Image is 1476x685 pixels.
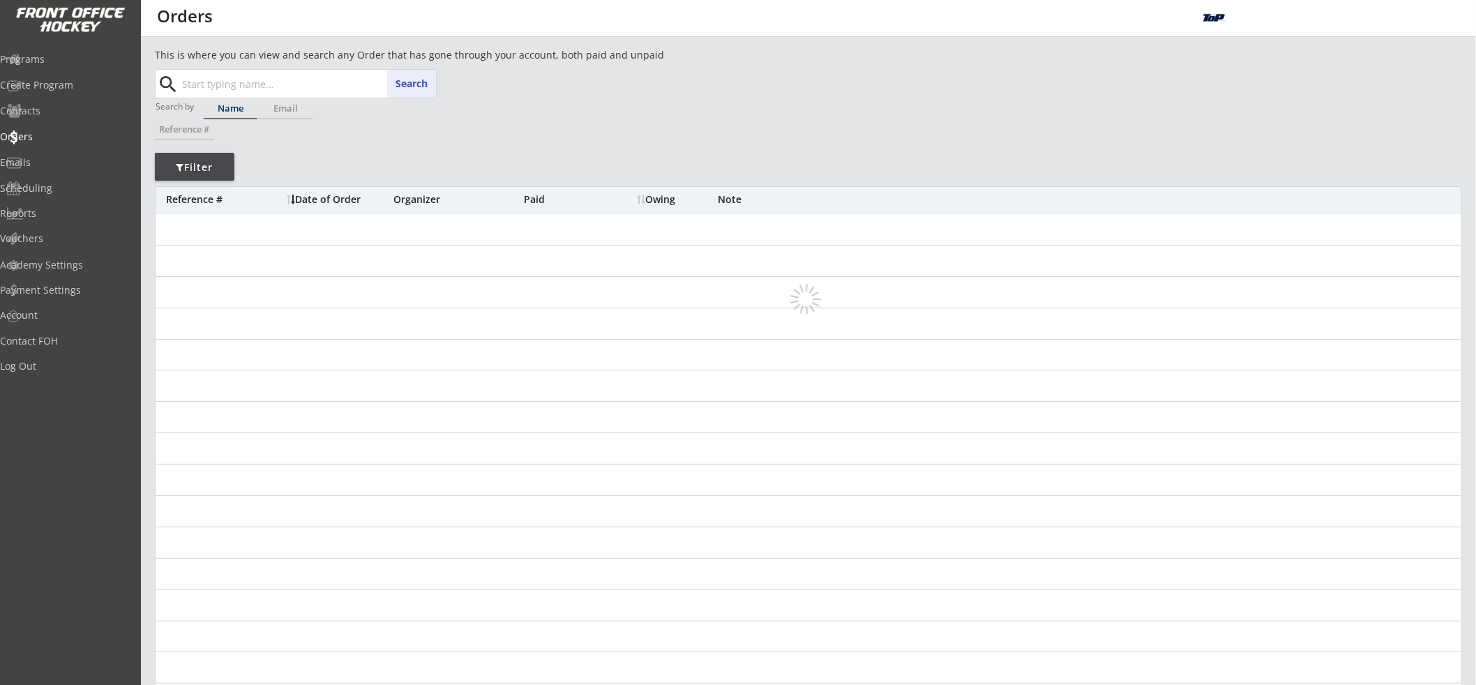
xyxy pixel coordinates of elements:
[387,70,436,98] button: Search
[179,70,436,98] input: Start typing name...
[155,48,744,62] div: This is where you can view and search any Order that has gone through your account, both paid and...
[156,102,195,111] div: Search by
[155,160,234,174] div: Filter
[287,195,390,204] div: Date of Order
[718,195,1461,204] div: Note
[393,195,520,204] div: Organizer
[204,104,257,113] div: Name
[166,195,280,204] div: Reference #
[637,195,717,204] div: Owing
[524,195,599,204] div: Paid
[157,73,180,96] button: search
[155,125,214,134] div: Reference #
[259,104,312,113] div: Email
